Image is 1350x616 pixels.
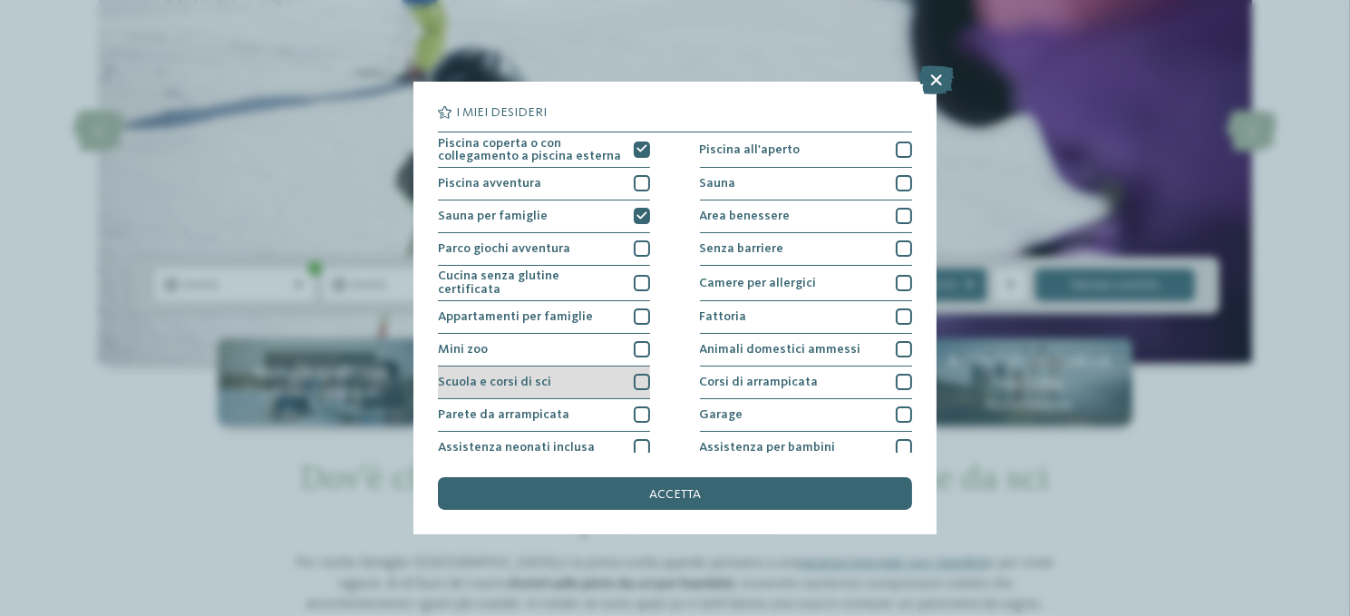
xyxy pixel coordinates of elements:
span: Mini zoo [438,343,488,356]
span: Sauna [700,177,736,190]
span: Area benessere [700,210,791,222]
span: Piscina coperta o con collegamento a piscina esterna [438,137,622,163]
span: Scuola e corsi di sci [438,376,551,388]
span: Sauna per famiglie [438,210,548,222]
span: Parco giochi avventura [438,242,570,255]
span: Corsi di arrampicata [700,376,819,388]
span: I miei desideri [456,106,547,119]
span: Assistenza per bambini [700,441,836,454]
span: Assistenza neonati inclusa [438,441,595,454]
span: Animali domestici ammessi [700,343,861,356]
span: Appartamenti per famiglie [438,310,593,323]
span: Piscina avventura [438,177,541,190]
span: accetta [649,488,701,501]
span: Garage [700,408,743,421]
span: Senza barriere [700,242,784,255]
span: Fattoria [700,310,747,323]
span: Cucina senza glutine certificata [438,269,622,296]
span: Camere per allergici [700,277,817,289]
span: Parete da arrampicata [438,408,569,421]
span: Piscina all'aperto [700,143,801,156]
